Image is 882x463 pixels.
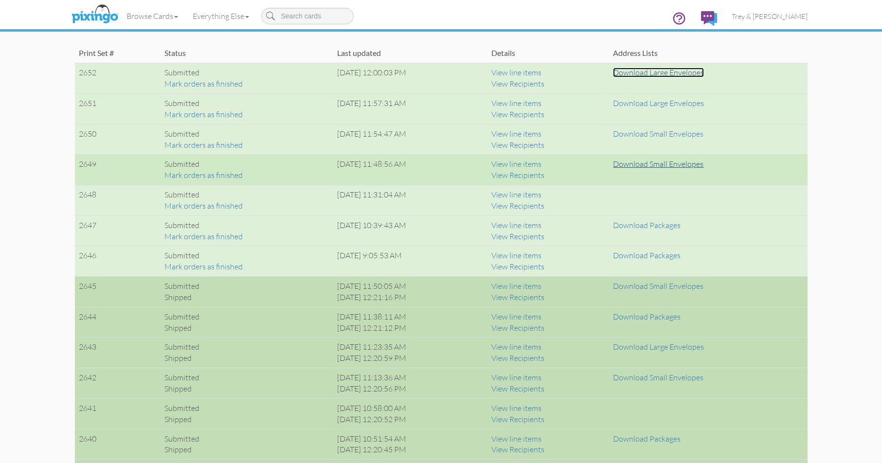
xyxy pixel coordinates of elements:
[613,220,681,230] a: Download Packages
[491,140,544,150] a: View Recipients
[75,44,161,63] td: Print Set #
[164,414,329,425] div: Shipped
[491,159,541,169] a: View line items
[75,368,161,399] td: 2642
[491,201,544,211] a: View Recipients
[491,434,541,444] a: View line items
[337,372,484,383] div: [DATE] 11:13:36 AM
[75,63,161,94] td: 2652
[724,4,815,29] a: Trey & [PERSON_NAME]
[491,353,544,363] a: View Recipients
[164,341,329,353] div: Submitted
[75,215,161,246] td: 2647
[119,4,185,28] a: Browse Cards
[491,231,544,241] a: View Recipients
[337,311,484,322] div: [DATE] 11:38:11 AM
[337,128,484,140] div: [DATE] 11:54:47 AM
[491,373,541,382] a: View line items
[337,220,484,231] div: [DATE] 10:39:43 AM
[491,445,544,454] a: View Recipients
[491,109,544,119] a: View Recipients
[164,128,329,140] div: Submitted
[164,159,329,170] div: Submitted
[185,4,256,28] a: Everything Else
[75,155,161,185] td: 2649
[491,281,541,291] a: View line items
[337,281,484,292] div: [DATE] 11:50:05 AM
[491,323,544,333] a: View Recipients
[164,372,329,383] div: Submitted
[337,403,484,414] div: [DATE] 10:58:00 AM
[613,98,704,108] a: Download Large Envelopes
[75,246,161,277] td: 2646
[613,373,703,382] a: Download Small Envelopes
[164,281,329,292] div: Submitted
[337,98,484,109] div: [DATE] 11:57:31 AM
[75,93,161,124] td: 2651
[732,12,808,20] span: Trey & [PERSON_NAME]
[613,312,681,321] a: Download Packages
[491,342,541,352] a: View line items
[613,250,681,260] a: Download Packages
[491,129,541,139] a: View line items
[337,383,484,394] div: [DATE] 12:20:56 PM
[337,250,484,261] div: [DATE] 9:05:53 AM
[701,11,717,26] img: comments.svg
[69,2,121,27] img: pixingo logo
[164,189,329,200] div: Submitted
[75,338,161,368] td: 2643
[164,98,329,109] div: Submitted
[164,403,329,414] div: Submitted
[491,79,544,89] a: View Recipients
[164,353,329,364] div: Shipped
[161,44,333,63] td: Status
[337,341,484,353] div: [DATE] 11:23:35 AM
[609,44,807,63] td: Address Lists
[337,414,484,425] div: [DATE] 12:20:52 PM
[491,262,544,271] a: View Recipients
[164,67,329,78] div: Submitted
[164,231,243,241] a: Mark orders as finished
[164,311,329,322] div: Submitted
[491,384,544,393] a: View Recipients
[613,159,703,169] a: Download Small Envelopes
[164,140,243,150] a: Mark orders as finished
[491,292,544,302] a: View Recipients
[491,68,541,77] a: View line items
[613,342,704,352] a: Download Large Envelopes
[491,170,544,180] a: View Recipients
[337,189,484,200] div: [DATE] 11:31:04 AM
[337,353,484,364] div: [DATE] 12:20:59 PM
[613,434,681,444] a: Download Packages
[491,414,544,424] a: View Recipients
[337,322,484,334] div: [DATE] 12:21:12 PM
[337,433,484,445] div: [DATE] 10:51:54 AM
[164,79,243,89] a: Mark orders as finished
[491,220,541,230] a: View line items
[491,403,541,413] a: View line items
[164,383,329,394] div: Shipped
[337,444,484,455] div: [DATE] 12:20:45 PM
[164,322,329,334] div: Shipped
[75,429,161,460] td: 2640
[337,67,484,78] div: [DATE] 12:00:03 PM
[164,292,329,303] div: Shipped
[164,433,329,445] div: Submitted
[164,262,243,271] a: Mark orders as finished
[75,398,161,429] td: 2641
[75,185,161,216] td: 2648
[333,44,487,63] td: Last updated
[337,159,484,170] div: [DATE] 11:48:56 AM
[164,109,243,119] a: Mark orders as finished
[613,281,703,291] a: Download Small Envelopes
[337,292,484,303] div: [DATE] 12:21:16 PM
[75,277,161,307] td: 2645
[261,8,354,24] input: Search cards
[164,220,329,231] div: Submitted
[491,98,541,108] a: View line items
[164,250,329,261] div: Submitted
[164,201,243,211] a: Mark orders as finished
[491,312,541,321] a: View line items
[164,170,243,180] a: Mark orders as finished
[491,190,541,199] a: View line items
